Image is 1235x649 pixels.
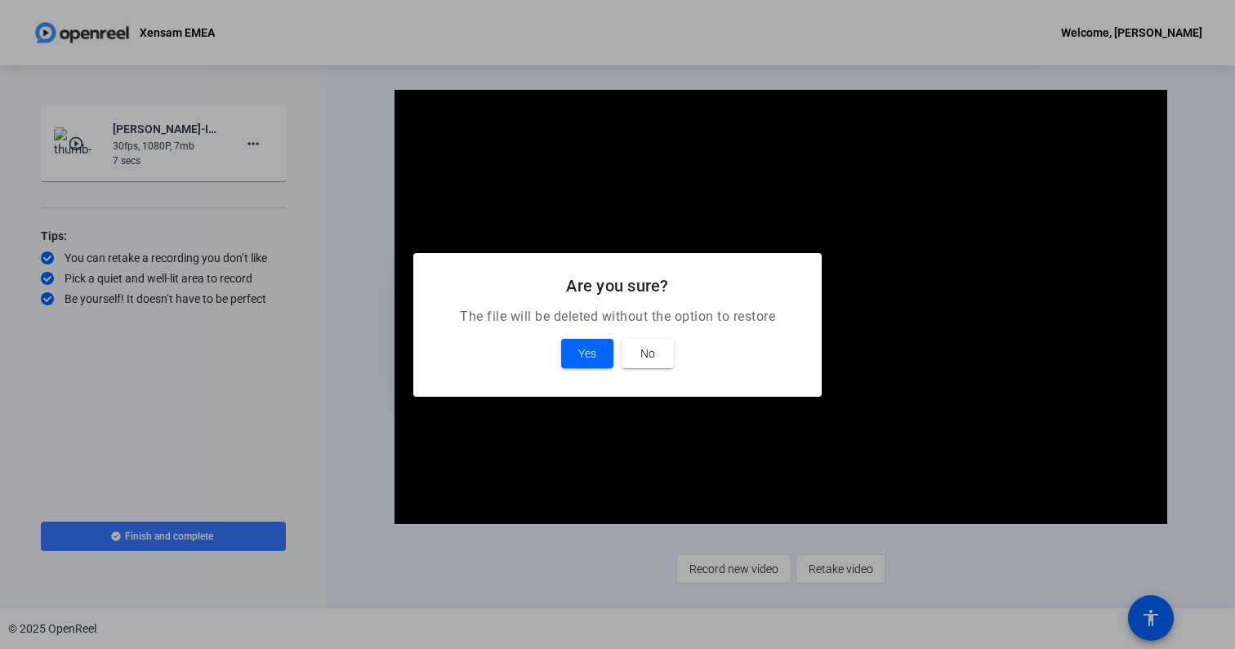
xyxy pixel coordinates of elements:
[433,307,802,327] p: The file will be deleted without the option to restore
[433,273,802,299] h2: Are you sure?
[561,339,613,368] button: Yes
[622,339,674,368] button: No
[640,344,655,363] span: No
[578,344,596,363] span: Yes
